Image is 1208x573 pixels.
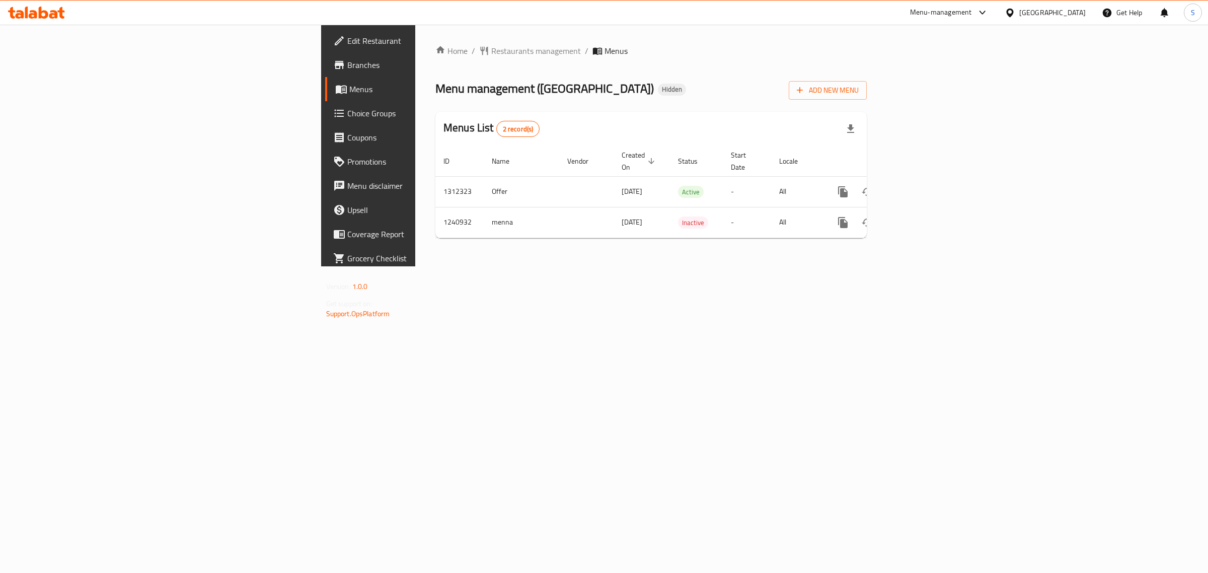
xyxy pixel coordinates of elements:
button: more [831,180,855,204]
div: Inactive [678,217,708,229]
nav: breadcrumb [435,45,867,57]
a: Upsell [325,198,523,222]
a: Promotions [325,150,523,174]
span: Locale [779,155,811,167]
span: Menus [349,83,515,95]
span: Menu disclaimer [347,180,515,192]
td: All [771,207,823,238]
li: / [585,45,588,57]
a: Grocery Checklist [325,246,523,270]
a: Menu disclaimer [325,174,523,198]
span: Inactive [678,217,708,229]
button: Change Status [855,210,879,235]
div: [GEOGRAPHIC_DATA] [1019,7,1086,18]
table: enhanced table [435,146,936,238]
a: Choice Groups [325,101,523,125]
span: Name [492,155,522,167]
a: Restaurants management [479,45,581,57]
span: Upsell [347,204,515,216]
button: Add New Menu [789,81,867,100]
span: Hidden [658,85,686,94]
span: 2 record(s) [497,124,540,134]
td: - [723,207,771,238]
div: Hidden [658,84,686,96]
div: Menu-management [910,7,972,19]
a: Branches [325,53,523,77]
a: Support.OpsPlatform [326,307,390,320]
span: Created On [622,149,658,173]
span: Active [678,186,704,198]
span: Start Date [731,149,759,173]
span: ID [443,155,463,167]
a: Menus [325,77,523,101]
td: All [771,176,823,207]
span: [DATE] [622,216,642,229]
span: Coverage Report [347,228,515,240]
h2: Menus List [443,120,540,137]
span: Branches [347,59,515,71]
span: Restaurants management [491,45,581,57]
th: Actions [823,146,936,177]
span: Edit Restaurant [347,35,515,47]
div: Total records count [496,121,540,137]
span: Version: [326,280,351,293]
button: Change Status [855,180,879,204]
a: Coupons [325,125,523,150]
button: more [831,210,855,235]
span: Menu management ( [GEOGRAPHIC_DATA] ) [435,77,654,100]
span: Add New Menu [797,84,859,97]
span: Promotions [347,156,515,168]
span: Grocery Checklist [347,252,515,264]
a: Edit Restaurant [325,29,523,53]
td: - [723,176,771,207]
span: 1.0.0 [352,280,368,293]
span: Status [678,155,711,167]
a: Coverage Report [325,222,523,246]
span: Get support on: [326,297,372,310]
div: Export file [839,117,863,141]
span: Vendor [567,155,601,167]
span: Coupons [347,131,515,144]
span: [DATE] [622,185,642,198]
span: S [1191,7,1195,18]
span: Choice Groups [347,107,515,119]
span: Menus [605,45,628,57]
